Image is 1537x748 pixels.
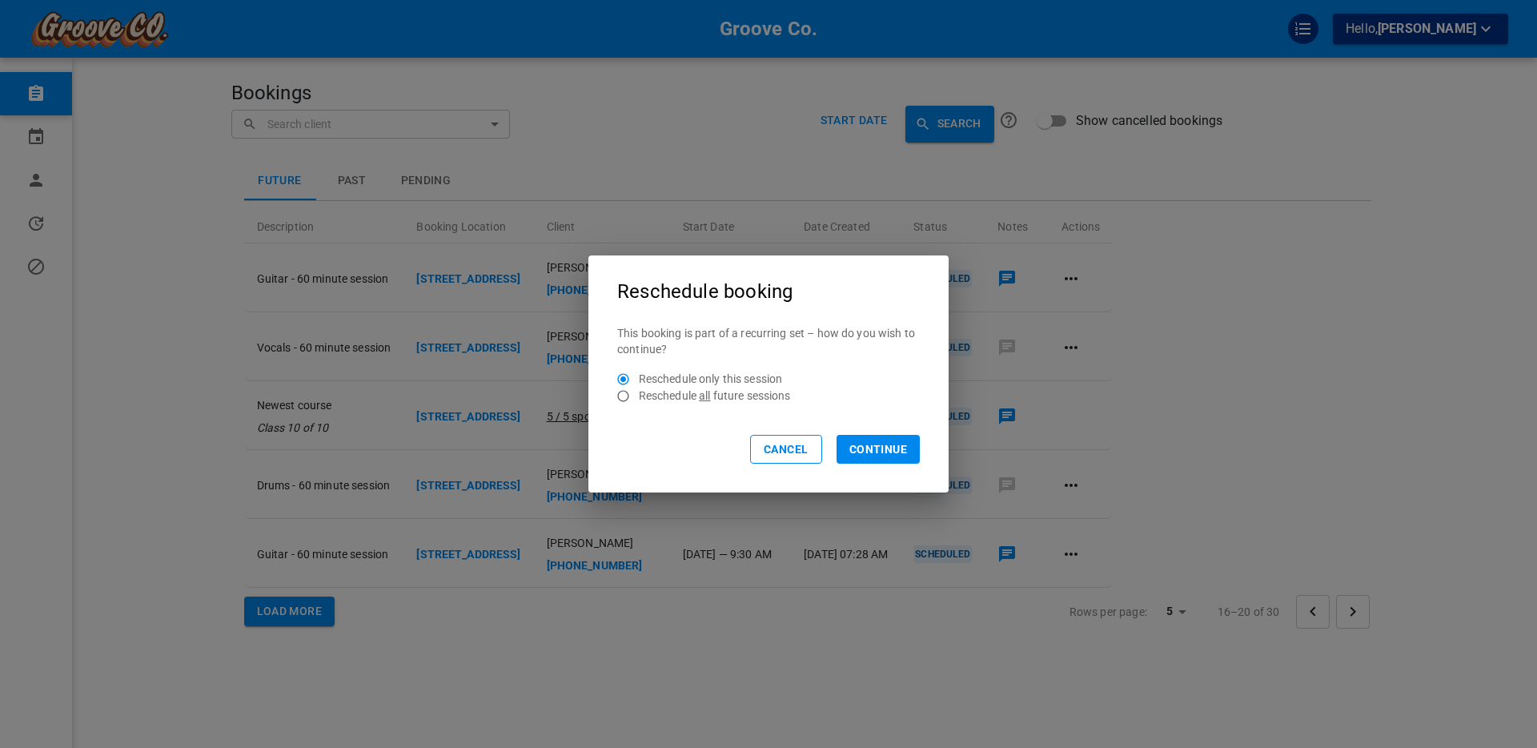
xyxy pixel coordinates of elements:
button: Cancel [750,435,822,464]
p: Reschedule future sessions [639,388,791,404]
span: Reschedule booking [617,284,793,299]
span: all [699,389,710,402]
p: This booking is part of a recurring set – how do you wish to continue? [617,325,920,357]
button: Continue [837,435,920,464]
span: Reschedule only this session [639,371,783,387]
